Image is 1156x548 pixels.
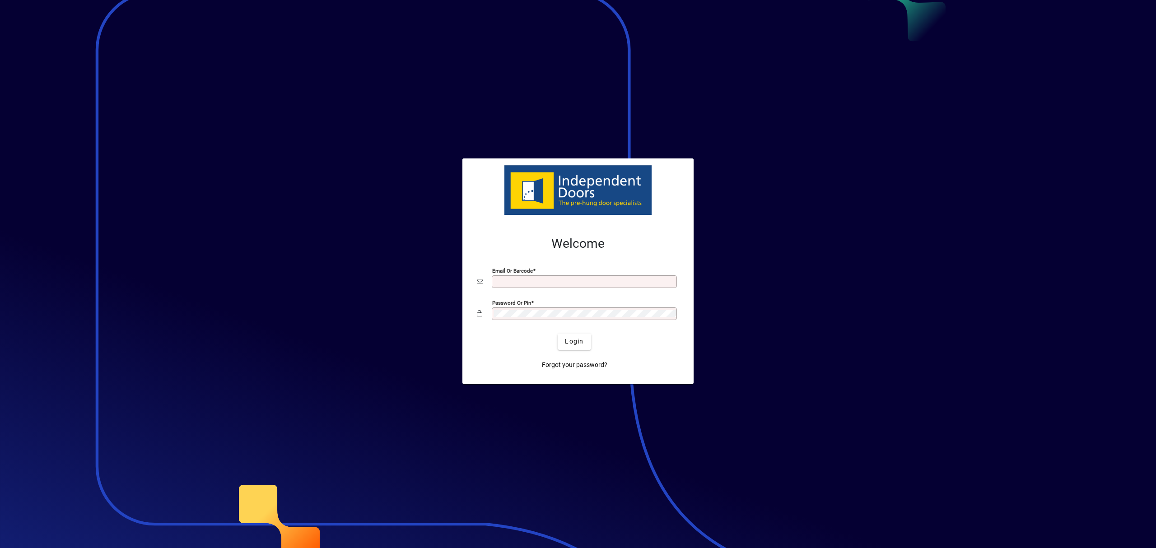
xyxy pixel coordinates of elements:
span: Forgot your password? [542,360,607,370]
h2: Welcome [477,236,679,251]
mat-label: Email or Barcode [492,267,533,274]
span: Login [565,337,583,346]
a: Forgot your password? [538,357,611,373]
button: Login [558,334,591,350]
mat-label: Password or Pin [492,299,531,306]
